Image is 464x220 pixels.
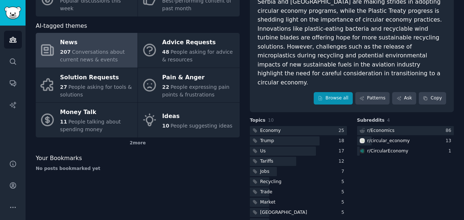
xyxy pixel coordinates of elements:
[250,157,347,166] a: Tariffs12
[339,158,347,165] div: 12
[357,136,454,145] a: circular_economyr/circular_economy13
[367,128,395,134] div: r/ Economics
[162,110,233,122] div: Ideas
[341,209,347,216] div: 5
[60,72,134,83] div: Solution Requests
[138,68,240,103] a: Pain & Anger22People expressing pain points & frustrations
[341,179,347,185] div: 5
[250,187,347,197] a: Trade5
[357,117,385,124] span: Subreddits
[60,84,67,90] span: 27
[260,158,273,165] div: Tariffs
[250,147,347,156] a: Us17
[162,84,169,90] span: 22
[162,72,236,83] div: Pain & Anger
[250,198,347,207] a: Market5
[314,92,353,105] a: Browse all
[250,117,266,124] span: Topics
[138,103,240,137] a: Ideas10People suggesting ideas
[250,126,347,135] a: Economy25
[36,22,87,31] span: AI-tagged themes
[260,168,269,175] div: Jobs
[60,119,67,125] span: 11
[36,166,240,172] div: No posts bookmarked yet
[36,137,240,149] div: 2 more
[339,148,347,155] div: 17
[260,148,266,155] div: Us
[60,37,134,49] div: News
[339,138,347,144] div: 18
[387,118,390,123] span: 4
[392,92,416,105] a: Ask
[367,148,409,155] div: r/ CircularEconomy
[60,49,125,62] span: Conversations about current news & events
[360,148,365,153] img: CircularEconomy
[445,128,454,134] div: 86
[4,7,21,19] img: GummySearch logo
[36,103,138,137] a: Money Talk11People talking about spending money
[355,92,390,105] a: Patterns
[360,138,365,143] img: circular_economy
[36,68,138,103] a: Solution Requests27People asking for tools & solutions
[357,147,454,156] a: CircularEconomyr/CircularEconomy1
[268,118,274,123] span: 10
[250,208,347,217] a: [GEOGRAPHIC_DATA]5
[170,123,232,129] span: People suggesting ideas
[162,123,169,129] span: 10
[339,128,347,134] div: 25
[60,119,121,132] span: People talking about spending money
[260,199,275,206] div: Market
[260,138,274,144] div: Trump
[250,136,347,145] a: Trump18
[357,126,454,135] a: r/Economics86
[60,84,132,98] span: People asking for tools & solutions
[60,107,134,118] div: Money Talk
[162,49,169,55] span: 48
[260,128,281,134] div: Economy
[260,189,272,196] div: Trade
[260,209,307,216] div: [GEOGRAPHIC_DATA]
[448,148,454,155] div: 1
[445,138,454,144] div: 13
[367,138,410,144] div: r/ circular_economy
[341,199,347,206] div: 5
[250,167,347,176] a: Jobs7
[250,177,347,186] a: Recycling5
[36,154,82,163] span: Your Bookmarks
[162,49,233,62] span: People asking for advice & resources
[341,168,347,175] div: 7
[162,37,236,49] div: Advice Requests
[341,189,347,196] div: 5
[36,33,138,68] a: News207Conversations about current news & events
[60,49,71,55] span: 207
[162,84,229,98] span: People expressing pain points & frustrations
[138,33,240,68] a: Advice Requests48People asking for advice & resources
[419,92,446,105] button: Copy
[260,179,282,185] div: Recycling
